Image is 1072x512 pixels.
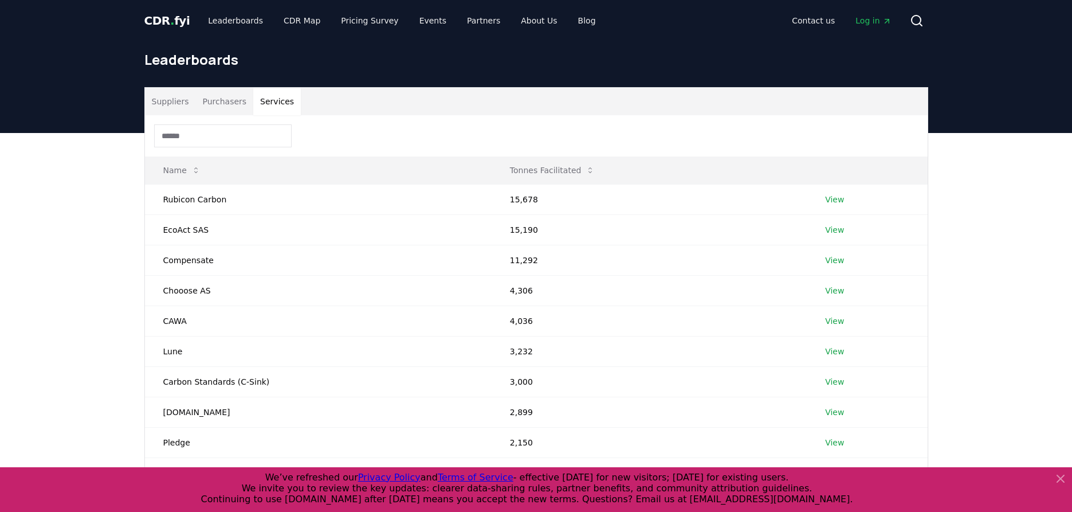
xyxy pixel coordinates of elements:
a: About Us [512,10,566,31]
a: Contact us [783,10,844,31]
td: CAWA [145,306,492,336]
h1: Leaderboards [144,50,928,69]
a: View [825,437,844,448]
a: View [825,346,844,357]
a: Events [410,10,455,31]
td: EcoAct SAS [145,214,492,245]
button: Tonnes Facilitated [501,159,604,182]
a: Pricing Survey [332,10,407,31]
a: View [825,224,844,236]
td: 11,292 [492,245,807,275]
td: 2,899 [492,397,807,427]
a: View [825,407,844,418]
button: Purchasers [195,88,253,115]
td: 15,190 [492,214,807,245]
span: CDR fyi [144,14,190,28]
span: Log in [855,15,891,26]
td: [DOMAIN_NAME] [145,397,492,427]
td: Cloverly [145,458,492,488]
a: View [825,315,844,327]
a: CDR Map [274,10,329,31]
a: Blog [569,10,605,31]
td: Chooose AS [145,275,492,306]
td: Rubicon Carbon [145,184,492,214]
td: 15,678 [492,184,807,214]
td: 3,000 [492,366,807,397]
a: Partners [458,10,509,31]
td: Pledge [145,427,492,458]
td: 3,232 [492,336,807,366]
button: Suppliers [145,88,196,115]
a: CDR.fyi [144,13,190,29]
nav: Main [199,10,604,31]
td: 4,036 [492,306,807,336]
button: Name [154,159,210,182]
td: Carbon Standards (C-Sink) [145,366,492,397]
td: 2,150 [492,427,807,458]
td: 4,306 [492,275,807,306]
span: . [170,14,174,28]
a: Log in [846,10,900,31]
a: View [825,376,844,388]
td: Compensate [145,245,492,275]
a: View [825,255,844,266]
td: 1,600 [492,458,807,488]
td: Lune [145,336,492,366]
a: Leaderboards [199,10,272,31]
button: Services [253,88,301,115]
nav: Main [783,10,900,31]
a: View [825,194,844,205]
a: View [825,285,844,296]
